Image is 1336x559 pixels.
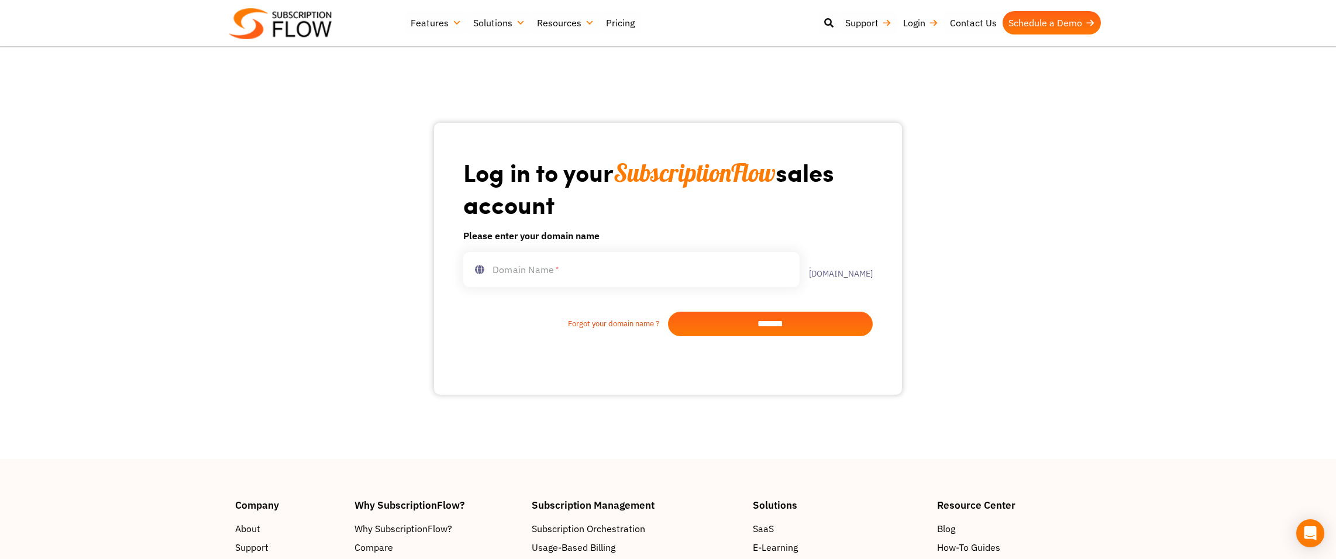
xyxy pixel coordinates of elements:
[405,11,467,34] a: Features
[235,522,343,536] a: About
[937,540,1000,554] span: How-To Guides
[753,522,774,536] span: SaaS
[235,540,343,554] a: Support
[229,8,332,39] img: Subscriptionflow
[463,318,668,330] a: Forgot your domain name ?
[1296,519,1324,547] div: Open Intercom Messenger
[532,500,741,510] h4: Subscription Management
[800,261,873,278] label: .[DOMAIN_NAME]
[463,229,873,243] h6: Please enter your domain name
[753,522,925,536] a: SaaS
[839,11,897,34] a: Support
[467,11,531,34] a: Solutions
[354,522,452,536] span: Why SubscriptionFlow?
[532,540,615,554] span: Usage-Based Billing
[235,500,343,510] h4: Company
[354,540,393,554] span: Compare
[532,522,645,536] span: Subscription Orchestration
[753,540,925,554] a: E-Learning
[753,500,925,510] h4: Solutions
[235,540,268,554] span: Support
[937,500,1101,510] h4: Resource Center
[532,540,741,554] a: Usage-Based Billing
[463,157,873,219] h1: Log in to your sales account
[531,11,600,34] a: Resources
[753,540,798,554] span: E-Learning
[354,540,521,554] a: Compare
[235,522,260,536] span: About
[532,522,741,536] a: Subscription Orchestration
[937,522,1101,536] a: Blog
[937,522,955,536] span: Blog
[354,522,521,536] a: Why SubscriptionFlow?
[1003,11,1101,34] a: Schedule a Demo
[944,11,1003,34] a: Contact Us
[600,11,641,34] a: Pricing
[354,500,521,510] h4: Why SubscriptionFlow?
[937,540,1101,554] a: How-To Guides
[614,157,776,188] span: SubscriptionFlow
[897,11,944,34] a: Login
